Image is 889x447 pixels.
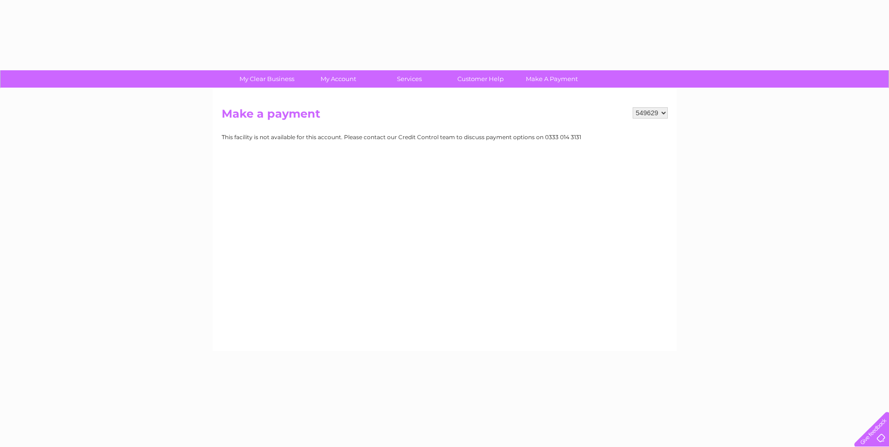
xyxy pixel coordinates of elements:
[228,70,306,88] a: My Clear Business
[299,70,377,88] a: My Account
[442,70,519,88] a: Customer Help
[222,134,668,141] div: This facility is not available for this account. Please contact our Credit Control team to discus...
[371,70,448,88] a: Services
[222,107,668,125] h2: Make a payment
[513,70,590,88] a: Make A Payment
